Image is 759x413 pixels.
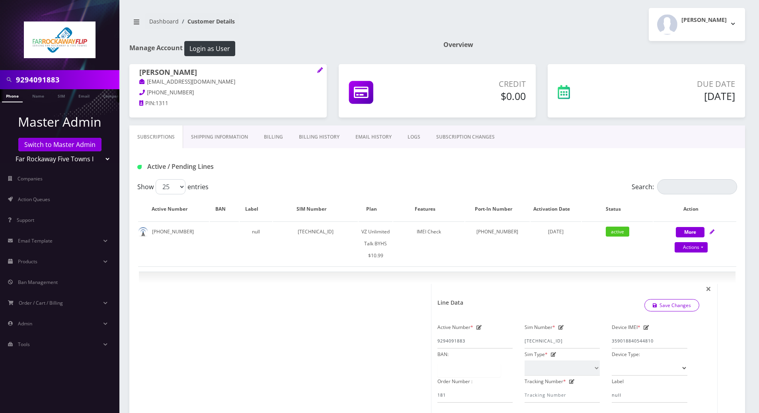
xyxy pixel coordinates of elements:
[273,198,358,221] th: SIM Number: activate to sort column ascending
[139,78,235,86] a: [EMAIL_ADDRESS][DOMAIN_NAME]
[525,388,600,403] input: Tracking Number
[183,125,256,149] a: Shipping Information
[240,198,272,221] th: Label: activate to sort column ascending
[149,18,179,25] a: Dashboard
[139,68,317,78] h1: [PERSON_NAME]
[437,321,473,333] label: Active Number
[706,282,711,295] span: ×
[129,125,183,149] a: Subscriptions
[179,17,235,25] li: Customer Details
[256,125,291,149] a: Billing
[428,125,503,149] a: SUBSCRIPTION CHANGES
[644,299,700,311] a: Save Changes
[18,279,58,286] span: Ban Management
[393,226,464,238] div: IMEI Check
[525,333,600,348] input: Sim Number
[347,125,400,149] a: EMAIL HISTORY
[427,90,526,102] h5: $0.00
[393,198,464,221] th: Features: activate to sort column ascending
[184,41,235,56] button: Login as User
[621,78,735,90] p: Due Date
[400,125,428,149] a: LOGS
[649,8,745,41] button: [PERSON_NAME]
[612,376,624,388] label: Label
[19,299,63,306] span: Order / Cart / Billing
[359,221,392,266] td: VZ Unlimited Talk BYHS $10.99
[273,221,358,266] td: [TECHNICAL_ID]
[138,221,209,266] td: [PHONE_NUMBER]
[654,198,736,221] th: Action: activate to sort column ascending
[24,22,96,58] img: Far Rockaway Five Towns Flip
[18,138,101,151] a: Switch to Master Admin
[675,242,708,252] a: Actions
[137,165,142,169] img: Active / Pending Lines
[129,13,431,36] nav: breadcrumb
[427,78,526,90] p: Credit
[606,227,629,237] span: active
[437,376,472,388] label: Order Number :
[18,196,50,203] span: Action Queues
[54,89,69,102] a: SIM
[28,89,48,102] a: Name
[443,41,745,49] h1: Overview
[681,17,727,23] h2: [PERSON_NAME]
[210,198,239,221] th: BAN: activate to sort column ascending
[129,41,431,56] h1: Manage Account
[582,198,653,221] th: Status: activate to sort column ascending
[612,348,640,360] label: Device Type:
[99,89,126,102] a: Company
[621,90,735,102] h5: [DATE]
[2,89,23,102] a: Phone
[525,376,566,388] label: Tracking Number
[156,100,168,107] span: 1311
[18,258,37,265] span: Products
[437,299,463,306] h1: Line Data
[183,43,235,52] a: Login as User
[437,333,513,348] input: Active Number
[531,198,581,221] th: Activation Date: activate to sort column ascending
[18,341,30,348] span: Tools
[465,198,530,221] th: Port-In Number: activate to sort column ascending
[18,237,53,244] span: Email Template
[74,89,94,102] a: Email
[657,179,737,194] input: Search:
[138,227,148,237] img: default.png
[612,321,640,333] label: Device IMEI
[525,321,555,333] label: Sim Number
[437,388,513,403] input: Order Number
[16,72,117,87] input: Search in Company
[240,221,272,266] td: null
[612,333,687,348] input: IMEI
[465,221,530,266] td: [PHONE_NUMBER]
[525,348,548,360] label: Sim Type
[676,227,704,237] button: More
[156,179,185,194] select: Showentries
[138,198,209,221] th: Active Number: activate to sort column ascending
[612,388,687,403] input: Label
[548,228,564,235] span: [DATE]
[147,89,194,96] span: [PHONE_NUMBER]
[137,163,329,170] h1: Active / Pending Lines
[632,179,737,194] label: Search:
[291,125,347,149] a: Billing History
[17,217,34,223] span: Support
[437,348,449,360] label: BAN:
[137,179,209,194] label: Show entries
[18,175,43,182] span: Companies
[18,320,32,327] span: Admin
[359,198,392,221] th: Plan: activate to sort column ascending
[139,100,156,108] a: PIN:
